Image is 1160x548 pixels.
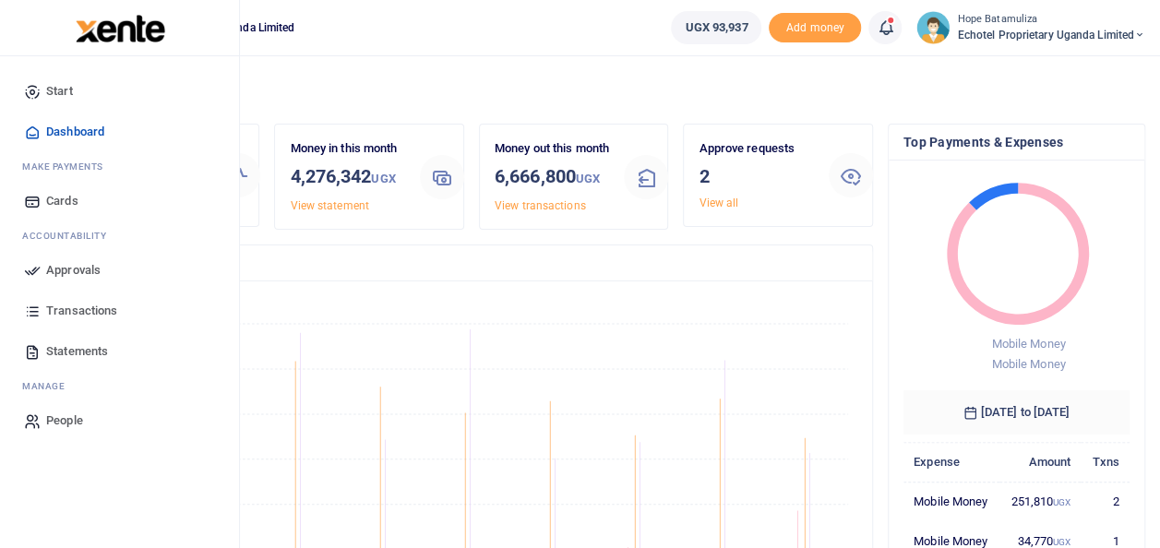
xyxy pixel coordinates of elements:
span: UGX 93,937 [685,18,747,37]
span: Echotel Proprietary Uganda Limited [957,27,1145,43]
h6: [DATE] to [DATE] [903,390,1130,435]
a: profile-user Hope Batamuliza Echotel Proprietary Uganda Limited [916,11,1145,44]
li: M [15,152,224,181]
span: ake Payments [31,160,103,173]
span: People [46,411,83,430]
a: Start [15,71,224,112]
span: Cards [46,192,78,210]
span: Mobile Money [991,337,1065,351]
h3: 2 [699,162,814,190]
h3: 6,666,800 [495,162,610,193]
span: Statements [46,342,108,361]
li: Wallet ballance [664,11,769,44]
a: UGX 93,937 [671,11,761,44]
small: UGX [1053,497,1070,507]
a: Add money [769,19,861,33]
a: Statements [15,331,224,372]
p: Money in this month [290,139,405,159]
small: UGX [371,172,395,185]
h4: Top Payments & Expenses [903,132,1130,152]
a: Approvals [15,250,224,291]
a: Cards [15,181,224,221]
h4: Transactions Overview [86,253,857,273]
img: profile-user [916,11,950,44]
td: 2 [1081,482,1130,521]
span: Start [46,82,73,101]
th: Expense [903,442,999,482]
a: Transactions [15,291,224,331]
p: Money out this month [495,139,610,159]
li: M [15,372,224,400]
a: People [15,400,224,441]
th: Amount [999,442,1082,482]
li: Ac [15,221,224,250]
a: logo-small logo-large logo-large [74,20,165,34]
span: Approvals [46,261,101,280]
h3: 4,276,342 [290,162,405,193]
p: Approve requests [699,139,814,159]
a: View all [699,197,738,209]
img: logo-large [76,15,165,42]
small: UGX [1053,537,1070,547]
th: Txns [1081,442,1130,482]
td: Mobile Money [903,482,999,521]
span: Mobile Money [991,357,1065,371]
td: 251,810 [999,482,1082,521]
span: Add money [769,13,861,43]
h4: Hello Hope [70,79,1145,100]
span: anage [31,379,66,393]
small: UGX [576,172,600,185]
li: Toup your wallet [769,13,861,43]
small: Hope Batamuliza [957,12,1145,28]
a: View transactions [495,199,586,212]
a: View statement [290,199,368,212]
span: Dashboard [46,123,104,141]
span: Transactions [46,302,117,320]
span: countability [36,229,106,243]
a: Dashboard [15,112,224,152]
